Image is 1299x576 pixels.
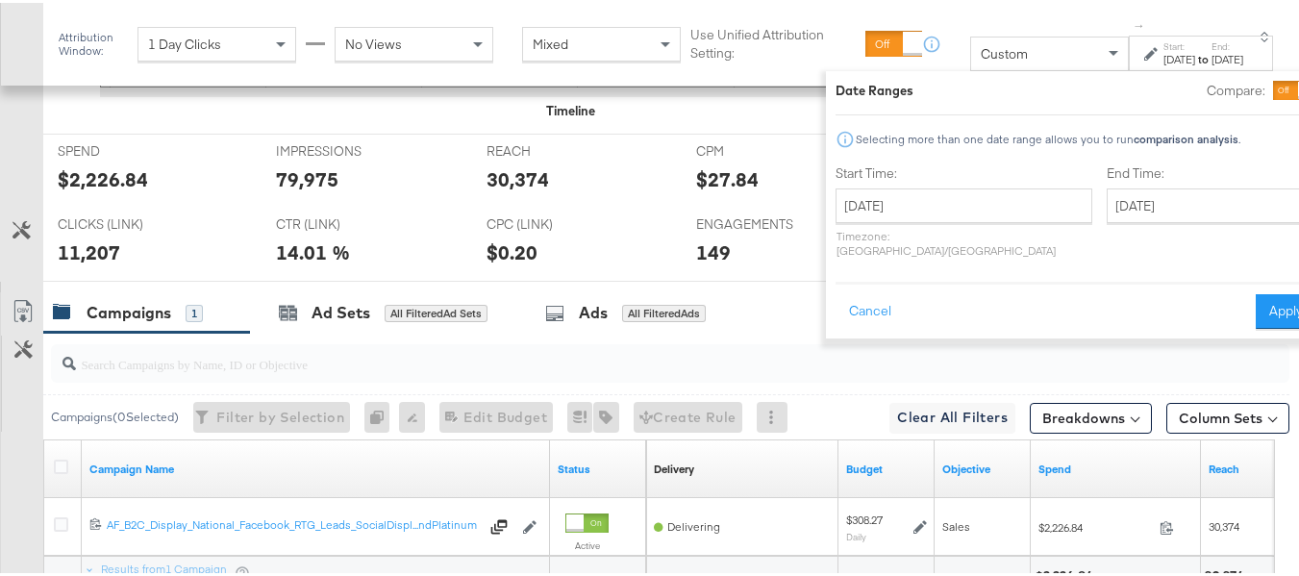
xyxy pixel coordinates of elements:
span: ENGAGEMENTS [696,213,840,231]
span: Clear All Filters [897,403,1008,427]
a: Your campaign name. [89,459,542,474]
div: AF_B2C_Display_National_Facebook_RTG_Leads_SocialDispl...ndPlatinum [107,514,479,530]
div: Attribution Window: [58,28,128,55]
div: Campaigns ( 0 Selected) [51,406,179,423]
div: All Filtered Ad Sets [385,302,487,319]
div: 149 [696,236,731,263]
span: CTR (LINK) [276,213,420,231]
button: Cancel [836,291,905,326]
span: Mixed [533,33,568,50]
div: 0 [364,399,399,430]
div: 14.01 % [276,236,350,263]
div: $308.27 [846,510,883,525]
div: All Filtered Ads [622,302,706,319]
a: The maximum amount you're willing to spend on your ads, on average each day or over the lifetime ... [846,459,927,474]
a: Reflects the ability of your Ad Campaign to achieve delivery based on ad states, schedule and bud... [654,459,694,474]
span: ↑ [1131,20,1149,27]
button: Breakdowns [1030,400,1152,431]
label: Compare: [1207,79,1265,97]
span: Custom [981,42,1028,60]
span: 1 Day Clicks [148,33,221,50]
label: Start: [1163,38,1195,50]
span: CLICKS (LINK) [58,213,202,231]
div: [DATE] [1163,49,1195,64]
label: End: [1212,38,1243,50]
div: Selecting more than one date range allows you to run . [855,130,1241,143]
span: 30,374 [1209,516,1239,531]
div: $0.20 [487,236,537,263]
div: $27.84 [696,163,759,190]
div: Delivery [654,459,694,474]
a: The total amount spent to date. [1038,459,1193,474]
div: 1 [186,302,203,319]
div: Ad Sets [312,299,370,321]
button: Clear All Filters [889,400,1015,431]
div: Date Ranges [836,79,913,97]
div: [DATE] [1212,49,1243,64]
label: Start Time: [836,162,1092,180]
a: Your campaign's objective. [942,459,1023,474]
span: Sales [942,516,970,531]
label: Use Unified Attribution Setting: [690,23,857,59]
span: IMPRESSIONS [276,139,420,158]
span: SPEND [58,139,202,158]
span: Delivering [667,516,720,531]
strong: comparison analysis [1134,129,1238,143]
a: Shows the current state of your Ad Campaign. [558,459,638,474]
span: CPM [696,139,840,158]
span: REACH [487,139,631,158]
span: $2,226.84 [1038,517,1152,532]
span: CPC (LINK) [487,213,631,231]
label: Active [565,537,609,549]
div: Timeline [546,99,595,117]
input: Search Campaigns by Name, ID or Objective [76,335,1180,372]
a: The number of people your ad was served to. [1209,459,1289,474]
div: Campaigns [87,299,171,321]
p: Timezone: [GEOGRAPHIC_DATA]/[GEOGRAPHIC_DATA] [836,226,1092,255]
a: AF_B2C_Display_National_Facebook_RTG_Leads_SocialDispl...ndPlatinum [107,514,479,534]
div: 79,975 [276,163,338,190]
strong: to [1195,49,1212,63]
div: Ads [579,299,608,321]
span: No Views [345,33,402,50]
div: 11,207 [58,236,120,263]
div: 30,374 [487,163,549,190]
button: Column Sets [1166,400,1289,431]
sub: Daily [846,528,866,539]
div: $2,226.84 [58,163,148,190]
